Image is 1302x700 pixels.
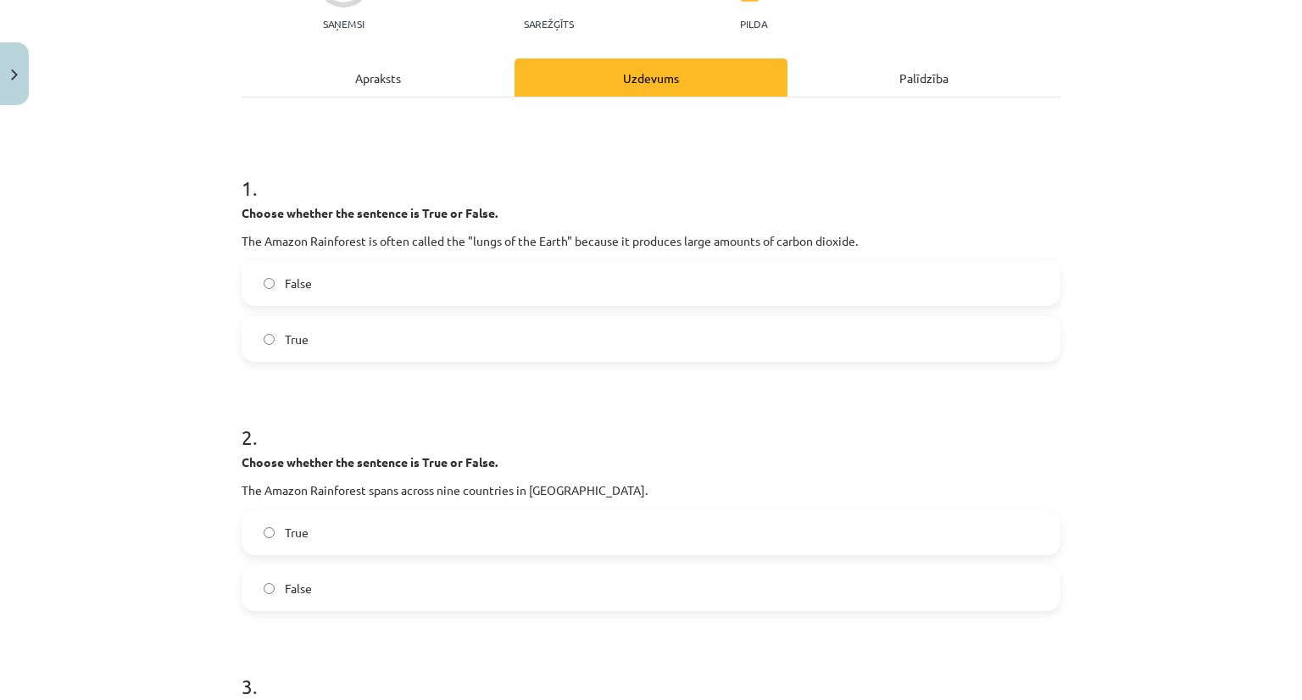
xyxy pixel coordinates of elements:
input: False [264,278,275,289]
div: Apraksts [242,58,515,97]
p: The Amazon Rainforest spans across nine countries in [GEOGRAPHIC_DATA]. [242,481,1060,499]
input: True [264,334,275,345]
p: pilda [740,18,767,30]
p: The Amazon Rainforest is often called the "lungs of the Earth" because it produces large amounts ... [242,232,1060,250]
p: Saņemsi [316,18,371,30]
input: False [264,583,275,594]
input: True [264,527,275,538]
div: Palīdzība [787,58,1060,97]
h1: 2 . [242,396,1060,448]
span: True [285,524,309,542]
strong: Choose whether the sentence is True or False. [242,454,498,469]
p: Sarežģīts [524,18,574,30]
h1: 3 . [242,645,1060,697]
span: True [285,331,309,348]
img: icon-close-lesson-0947bae3869378f0d4975bcd49f059093ad1ed9edebbc8119c70593378902aed.svg [11,69,18,81]
span: False [285,580,312,597]
div: Uzdevums [515,58,787,97]
h1: 1 . [242,147,1060,199]
span: False [285,275,312,292]
strong: Choose whether the sentence is True or False. [242,205,498,220]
